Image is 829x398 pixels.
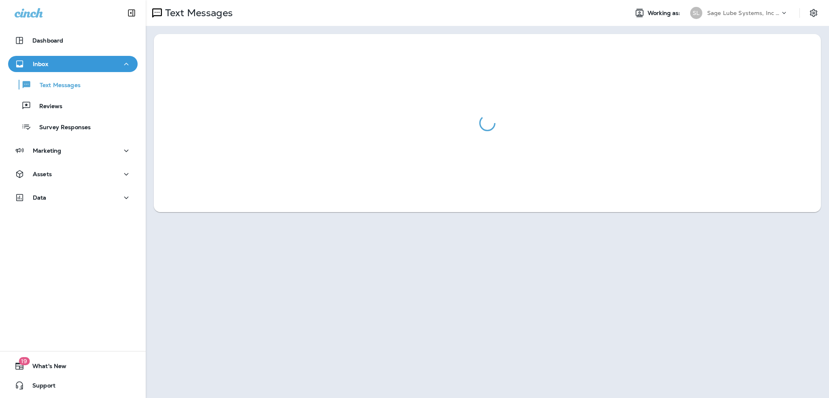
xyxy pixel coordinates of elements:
[32,82,81,89] p: Text Messages
[8,143,138,159] button: Marketing
[8,76,138,93] button: Text Messages
[8,189,138,206] button: Data
[648,10,682,17] span: Working as:
[19,357,30,365] span: 19
[33,147,61,154] p: Marketing
[162,7,233,19] p: Text Messages
[8,377,138,394] button: Support
[33,171,52,177] p: Assets
[24,363,66,372] span: What's New
[32,37,63,44] p: Dashboard
[8,97,138,114] button: Reviews
[120,5,143,21] button: Collapse Sidebar
[24,382,55,392] span: Support
[33,194,47,201] p: Data
[690,7,702,19] div: SL
[806,6,821,20] button: Settings
[8,118,138,135] button: Survey Responses
[8,166,138,182] button: Assets
[31,103,62,111] p: Reviews
[707,10,780,16] p: Sage Lube Systems, Inc dba LOF Xpress Oil Change
[8,358,138,374] button: 19What's New
[8,32,138,49] button: Dashboard
[31,124,91,132] p: Survey Responses
[33,61,48,67] p: Inbox
[8,56,138,72] button: Inbox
